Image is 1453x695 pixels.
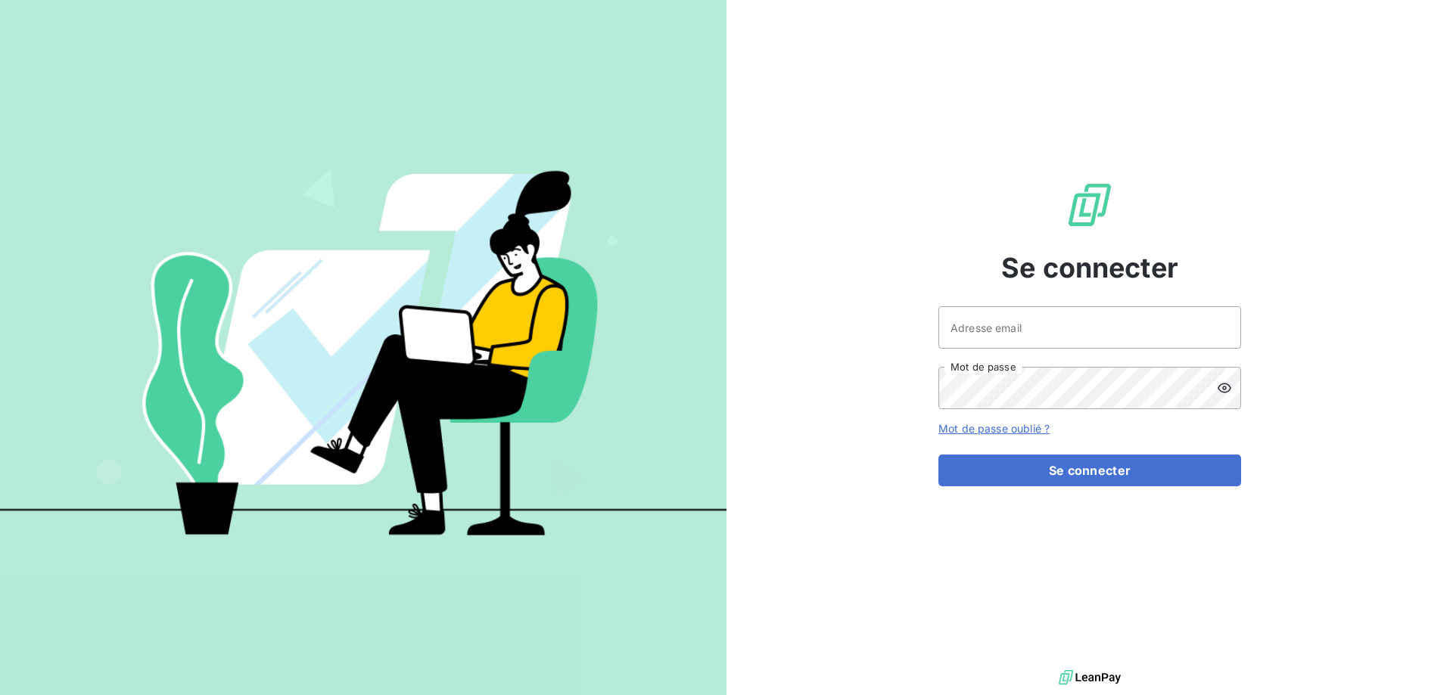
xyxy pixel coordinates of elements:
[1066,181,1114,229] img: Logo LeanPay
[1001,247,1178,288] span: Se connecter
[938,422,1050,435] a: Mot de passe oublié ?
[1059,666,1121,689] img: logo
[938,455,1241,486] button: Se connecter
[938,306,1241,349] input: placeholder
